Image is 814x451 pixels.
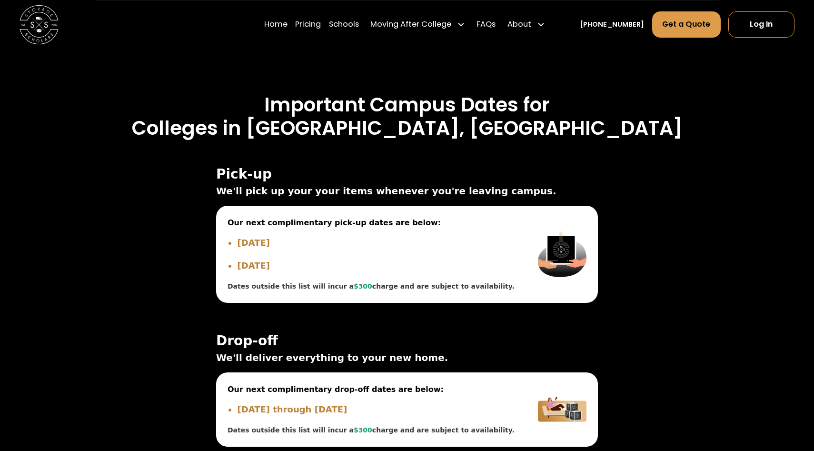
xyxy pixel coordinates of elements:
span: We'll pick up your your items whenever you're leaving campus. [216,184,598,198]
span: We'll deliver everything to your new home. [216,351,598,365]
li: [DATE] [237,259,515,272]
img: Delivery Image [538,384,586,435]
a: Get a Quote [652,11,721,38]
a: Home [264,11,288,38]
div: About [504,11,549,38]
img: Storage Scholars main logo [20,5,59,44]
span: Our next complimentary pick-up dates are below: [228,217,515,229]
div: Moving After College [367,11,469,38]
img: Pickup Image [538,217,586,291]
a: Schools [329,11,359,38]
div: Dates outside this list will incur a charge and are subject to availability. [228,425,515,435]
h3: Colleges in [GEOGRAPHIC_DATA], [GEOGRAPHIC_DATA] [56,116,758,140]
span: $300 [354,282,372,290]
a: FAQs [476,11,496,38]
div: Moving After College [370,19,451,30]
li: [DATE] [237,236,515,249]
span: Pick-up [216,167,598,182]
div: About [507,19,531,30]
a: Pricing [295,11,321,38]
span: $300 [354,426,372,434]
span: Our next complimentary drop-off dates are below: [228,384,515,395]
div: Dates outside this list will incur a charge and are subject to availability. [228,281,515,291]
a: Log In [728,11,794,38]
h3: Important Campus Dates for [56,93,758,116]
span: Drop-off [216,333,598,349]
li: [DATE] through [DATE] [237,403,515,416]
a: [PHONE_NUMBER] [580,19,644,29]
